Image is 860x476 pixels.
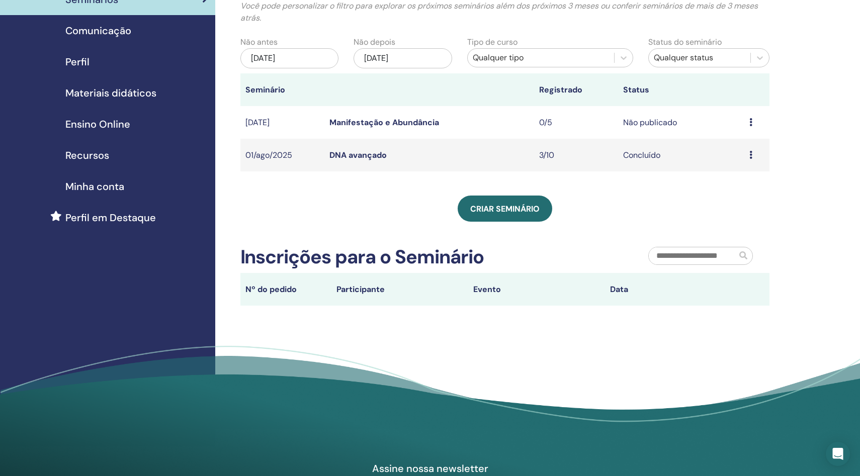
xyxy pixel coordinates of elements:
[539,117,552,128] font: 0/5
[65,180,124,193] font: Minha conta
[245,284,297,295] font: Nº do pedido
[623,117,677,128] font: Não publicado
[245,117,270,128] font: [DATE]
[364,53,388,63] font: [DATE]
[245,84,285,95] font: Seminário
[623,84,649,95] font: Status
[539,84,582,95] font: Registrado
[65,211,156,224] font: Perfil em Destaque
[336,284,385,295] font: Participante
[329,150,387,160] a: DNA avançado
[826,442,850,466] div: Abra o Intercom Messenger
[245,150,292,160] font: 01/ago/2025
[610,284,628,295] font: Data
[354,37,395,47] font: Não depois
[467,37,518,47] font: Tipo de curso
[65,118,130,131] font: Ensino Online
[539,150,554,160] font: 3/10
[240,1,758,23] font: Você pode personalizar o filtro para explorar os próximos seminários além dos próximos 3 meses ou...
[240,244,484,269] font: Inscrições para o Seminário
[372,462,488,475] font: Assine nossa newsletter
[623,150,660,160] font: Concluído
[65,55,90,68] font: Perfil
[654,52,713,63] font: Qualquer status
[648,37,722,47] font: Status do seminário
[65,86,156,100] font: Materiais didáticos
[470,204,540,214] font: Criar seminário
[329,117,439,128] a: Manifestação e Abundância
[65,24,131,37] font: Comunicação
[458,196,552,222] a: Criar seminário
[473,284,501,295] font: Evento
[240,37,278,47] font: Não antes
[473,52,524,63] font: Qualquer tipo
[65,149,109,162] font: Recursos
[251,53,275,63] font: [DATE]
